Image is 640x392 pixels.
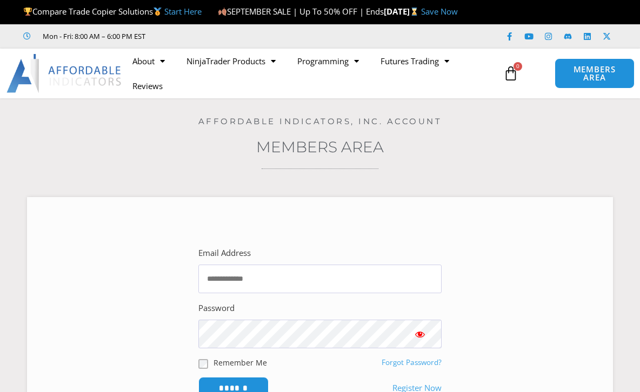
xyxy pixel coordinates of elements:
img: LogoAI | Affordable Indicators – NinjaTrader [6,54,123,93]
a: About [122,49,176,73]
a: Reviews [122,73,174,98]
img: 🏆 [24,8,32,16]
a: Forgot Password? [382,357,442,367]
a: Programming [286,49,370,73]
strong: [DATE] [384,6,421,17]
img: ⌛ [410,8,418,16]
label: Remember Me [214,357,267,368]
a: Affordable Indicators, Inc. Account [198,116,442,126]
a: Members Area [256,138,384,156]
span: MEMBERS AREA [566,65,623,82]
a: NinjaTrader Products [176,49,286,73]
span: SEPTEMBER SALE | Up To 50% OFF | Ends [218,6,384,17]
a: Start Here [164,6,202,17]
img: 🍂 [218,8,226,16]
span: 0 [514,62,522,71]
span: Mon - Fri: 8:00 AM – 6:00 PM EST [40,30,145,43]
a: MEMBERS AREA [555,58,635,89]
label: Email Address [198,246,251,261]
iframe: Customer reviews powered by Trustpilot [161,31,323,42]
a: Save Now [421,6,458,17]
a: Futures Trading [370,49,460,73]
span: Compare Trade Copier Solutions [23,6,202,17]
label: Password [198,301,235,316]
button: Show password [398,320,442,348]
img: 🥇 [154,8,162,16]
nav: Menu [122,49,499,98]
a: 0 [487,58,535,89]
